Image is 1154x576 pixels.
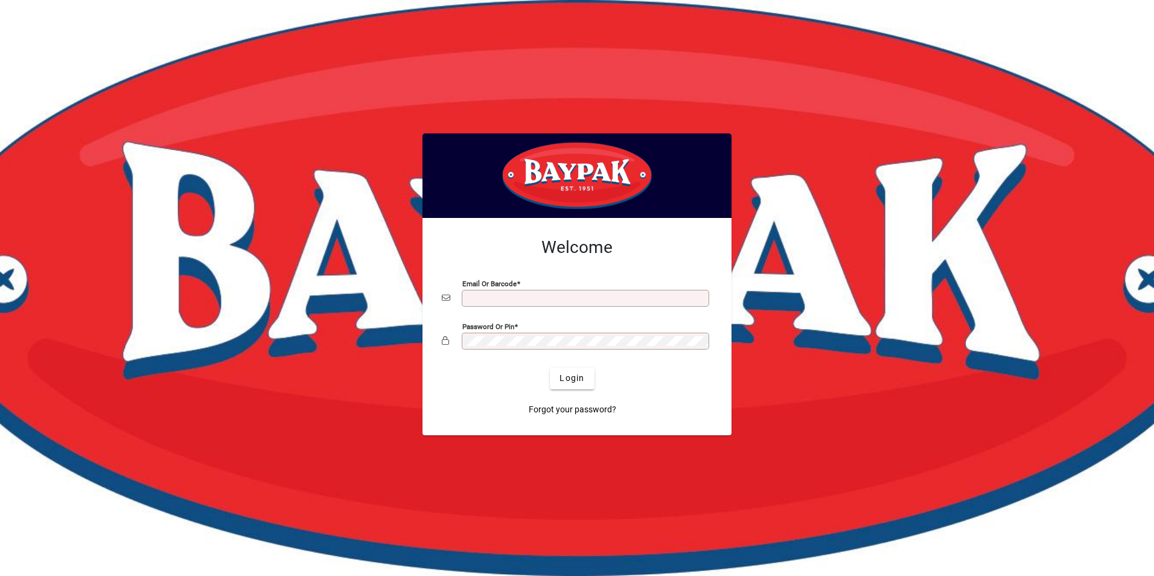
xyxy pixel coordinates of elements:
span: Forgot your password? [529,403,616,416]
mat-label: Password or Pin [462,322,514,330]
mat-label: Email or Barcode [462,279,517,287]
h2: Welcome [442,237,712,258]
span: Login [559,372,584,385]
a: Forgot your password? [524,399,621,421]
button: Login [550,368,594,389]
